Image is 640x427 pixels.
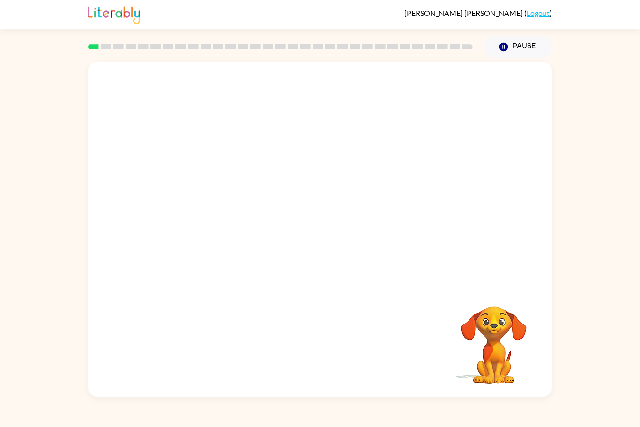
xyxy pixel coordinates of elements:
[404,8,552,17] div: ( )
[88,4,140,24] img: Literably
[484,36,552,58] button: Pause
[447,292,541,385] video: Your browser must support playing .mp4 files to use Literably. Please try using another browser.
[404,8,524,17] span: [PERSON_NAME] [PERSON_NAME]
[527,8,550,17] a: Logout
